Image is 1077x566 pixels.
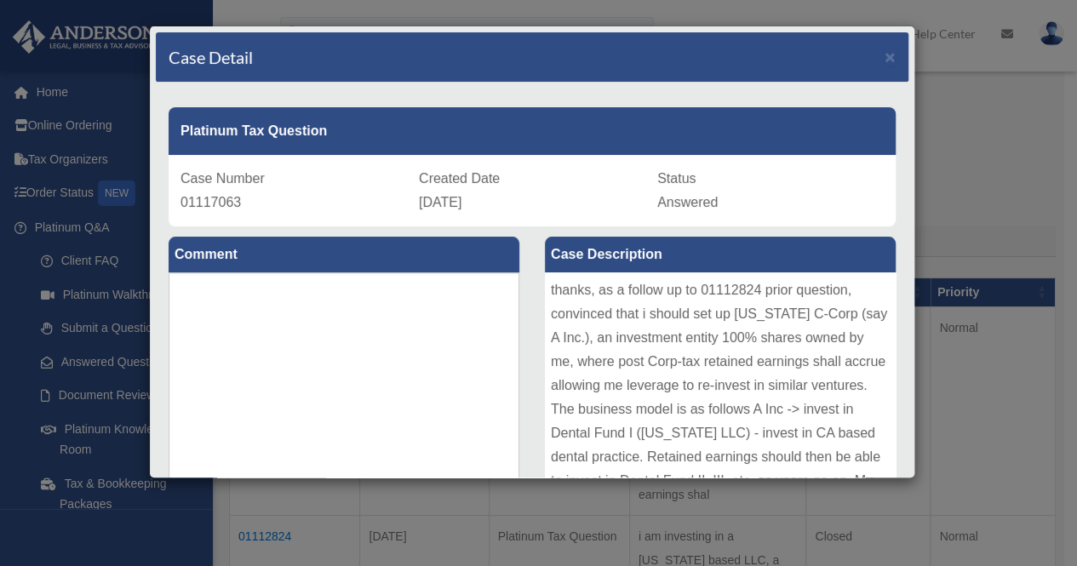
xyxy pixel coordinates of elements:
[180,195,241,209] span: 01117063
[885,48,896,66] button: Close
[545,272,896,528] div: thanks, as a follow up to 01112824 prior question, convinced that i should set up [US_STATE] C-Co...
[885,47,896,66] span: ×
[419,171,500,186] span: Created Date
[657,171,696,186] span: Status
[657,195,718,209] span: Answered
[169,237,519,272] label: Comment
[180,171,265,186] span: Case Number
[169,45,253,69] h4: Case Detail
[545,237,896,272] label: Case Description
[419,195,461,209] span: [DATE]
[169,107,896,155] div: Platinum Tax Question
